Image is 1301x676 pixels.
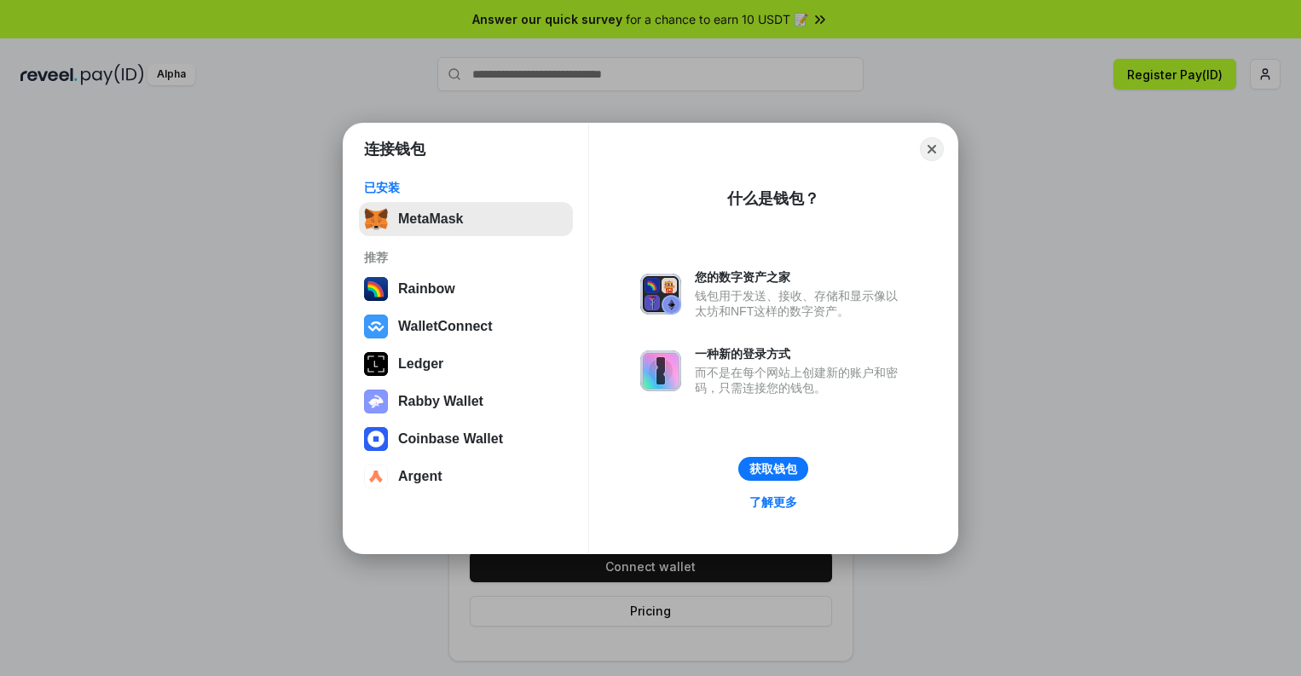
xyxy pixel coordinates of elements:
button: MetaMask [359,202,573,236]
button: Ledger [359,347,573,381]
div: Rainbow [398,281,455,297]
div: 获取钱包 [749,461,797,477]
div: Ledger [398,356,443,372]
img: svg+xml,%3Csvg%20xmlns%3D%22http%3A%2F%2Fwww.w3.org%2F2000%2Fsvg%22%20fill%3D%22none%22%20viewBox... [640,274,681,315]
div: Argent [398,469,442,484]
div: 推荐 [364,250,568,265]
img: svg+xml,%3Csvg%20width%3D%2228%22%20height%3D%2228%22%20viewBox%3D%220%200%2028%2028%22%20fill%3D... [364,315,388,338]
div: 而不是在每个网站上创建新的账户和密码，只需连接您的钱包。 [695,365,906,396]
h1: 连接钱包 [364,139,425,159]
div: 钱包用于发送、接收、存储和显示像以太坊和NFT这样的数字资产。 [695,288,906,319]
div: 了解更多 [749,494,797,510]
img: svg+xml,%3Csvg%20fill%3D%22none%22%20height%3D%2233%22%20viewBox%3D%220%200%2035%2033%22%20width%... [364,207,388,231]
img: svg+xml,%3Csvg%20xmlns%3D%22http%3A%2F%2Fwww.w3.org%2F2000%2Fsvg%22%20fill%3D%22none%22%20viewBox... [364,390,388,413]
button: Close [920,137,944,161]
div: 一种新的登录方式 [695,346,906,361]
a: 了解更多 [739,491,807,513]
img: svg+xml,%3Csvg%20width%3D%2228%22%20height%3D%2228%22%20viewBox%3D%220%200%2028%2028%22%20fill%3D... [364,465,388,488]
div: 已安装 [364,180,568,195]
div: MetaMask [398,211,463,227]
div: Coinbase Wallet [398,431,503,447]
button: Argent [359,459,573,494]
button: Rabby Wallet [359,384,573,419]
button: Rainbow [359,272,573,306]
div: 什么是钱包？ [727,188,819,209]
img: svg+xml,%3Csvg%20xmlns%3D%22http%3A%2F%2Fwww.w3.org%2F2000%2Fsvg%22%20fill%3D%22none%22%20viewBox... [640,350,681,391]
button: WalletConnect [359,309,573,344]
img: svg+xml,%3Csvg%20width%3D%2228%22%20height%3D%2228%22%20viewBox%3D%220%200%2028%2028%22%20fill%3D... [364,427,388,451]
img: svg+xml,%3Csvg%20width%3D%22120%22%20height%3D%22120%22%20viewBox%3D%220%200%20120%20120%22%20fil... [364,277,388,301]
div: Rabby Wallet [398,394,483,409]
img: svg+xml,%3Csvg%20xmlns%3D%22http%3A%2F%2Fwww.w3.org%2F2000%2Fsvg%22%20width%3D%2228%22%20height%3... [364,352,388,376]
div: 您的数字资产之家 [695,269,906,285]
div: WalletConnect [398,319,493,334]
button: 获取钱包 [738,457,808,481]
button: Coinbase Wallet [359,422,573,456]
